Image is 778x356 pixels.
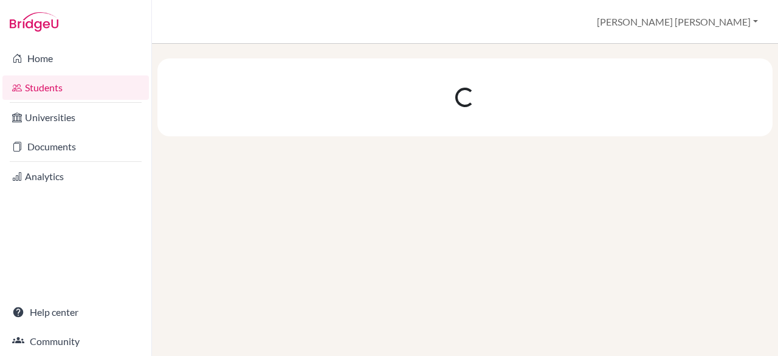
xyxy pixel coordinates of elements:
[2,134,149,159] a: Documents
[591,10,763,33] button: [PERSON_NAME] [PERSON_NAME]
[2,329,149,354] a: Community
[2,164,149,189] a: Analytics
[2,46,149,71] a: Home
[10,12,58,32] img: Bridge-U
[2,300,149,324] a: Help center
[2,105,149,130] a: Universities
[2,75,149,100] a: Students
